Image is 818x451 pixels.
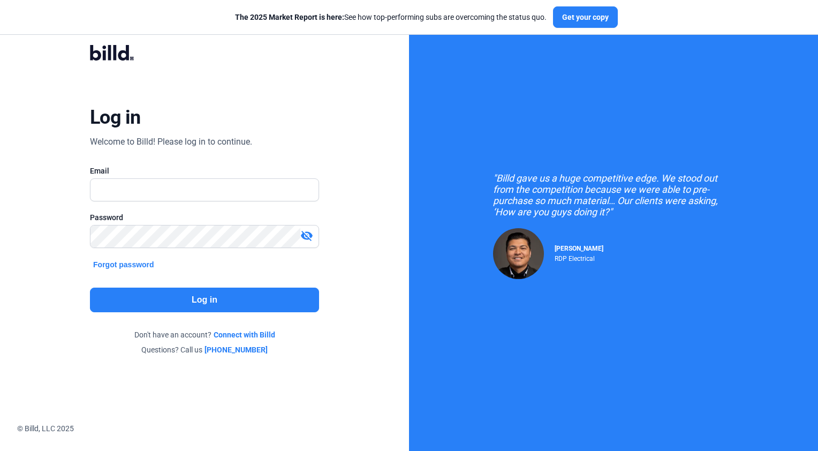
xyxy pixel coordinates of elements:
span: The 2025 Market Report is here: [235,13,344,21]
div: Email [90,166,319,176]
div: Welcome to Billd! Please log in to continue. [90,136,252,148]
a: Connect with Billd [214,329,275,340]
button: Forgot password [90,259,157,270]
button: Get your copy [553,6,618,28]
div: RDP Electrical [555,252,603,262]
img: Raul Pacheco [493,228,544,279]
mat-icon: visibility_off [300,229,313,242]
button: Log in [90,288,319,312]
div: Password [90,212,319,223]
div: Log in [90,106,141,129]
div: See how top-performing subs are overcoming the status quo. [235,12,547,22]
div: Questions? Call us [90,344,319,355]
span: [PERSON_NAME] [555,245,603,252]
div: "Billd gave us a huge competitive edge. We stood out from the competition because we were able to... [493,172,734,217]
a: [PHONE_NUMBER] [205,344,268,355]
div: Don't have an account? [90,329,319,340]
